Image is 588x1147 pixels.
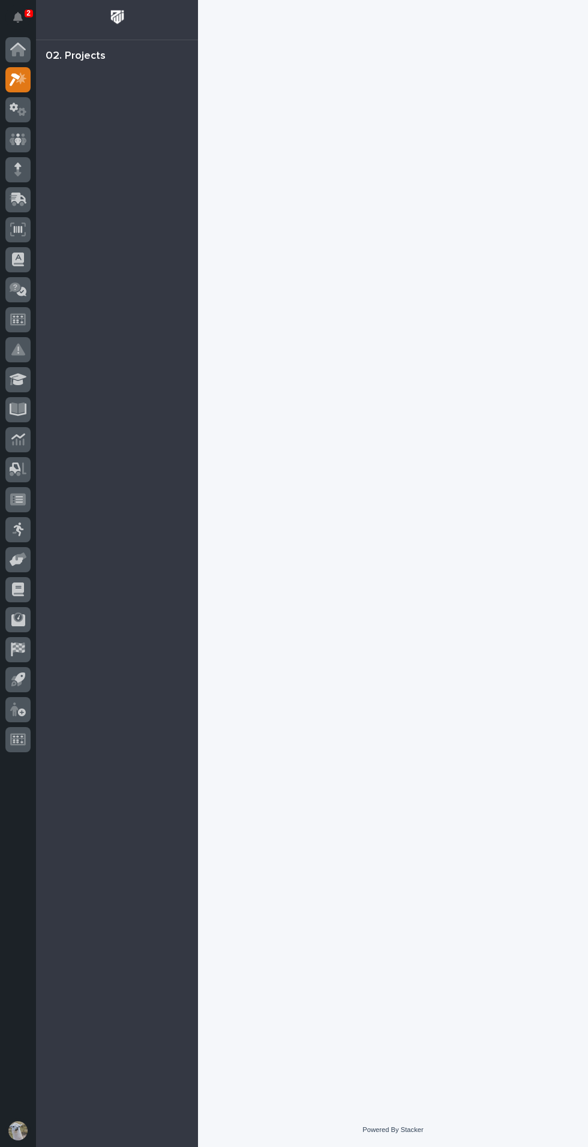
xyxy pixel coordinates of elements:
button: Notifications [5,5,31,30]
a: Powered By Stacker [362,1126,423,1133]
button: users-avatar [5,1118,31,1143]
div: 02. Projects [46,50,106,63]
p: 2 [26,9,31,17]
div: Notifications2 [15,12,31,31]
img: Workspace Logo [106,6,128,28]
